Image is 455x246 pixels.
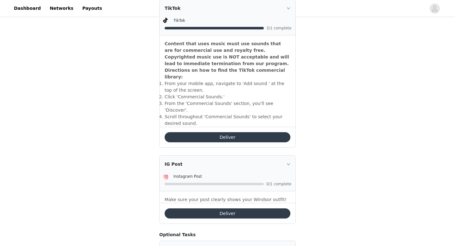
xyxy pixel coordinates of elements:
i: icon: right [287,6,290,10]
li: ​From the 'Commercial Sounds' section, you'll see 'Discover'. [165,100,290,114]
button: Deliver [165,132,290,142]
span: 0/1 complete [266,182,292,186]
span: Instagram Post [173,174,202,179]
div: icon: rightIG Post [160,156,295,173]
strong: Content that uses music must use sounds that are for commercial use and royalty free. Copyrighted... [165,41,289,79]
a: Payouts [78,1,106,15]
a: Dashboard [10,1,45,15]
li: ​Click 'Commercial Sounds.' [165,94,290,100]
li: ​Scroll throughout 'Commercial Sounds' to select your desired sound. [165,114,290,127]
button: Deliver [165,208,290,218]
h4: Optional Tasks [159,231,296,238]
li: ​From your mobile app, navigate to 'Add sound ' at the top of the screen. [165,80,290,94]
img: Instagram Icon [163,175,168,180]
span: 3/1 complete [266,26,292,30]
i: icon: right [287,162,290,166]
div: avatar [432,3,438,14]
p: Make sure your post clearly shows your Windsor outfit! [165,196,290,203]
a: Networks [46,1,77,15]
span: TikTok [173,18,185,23]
